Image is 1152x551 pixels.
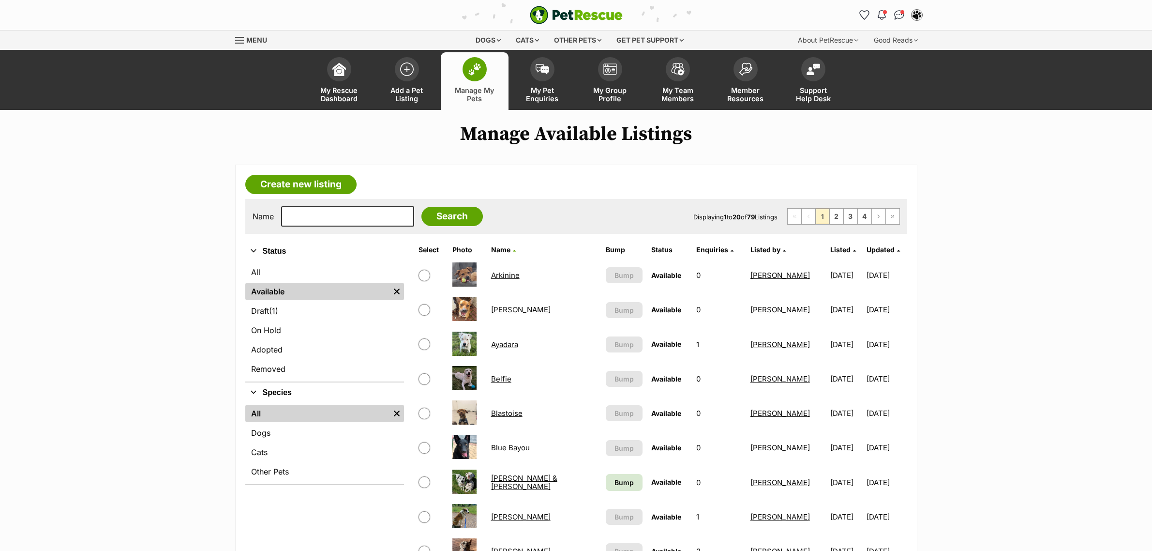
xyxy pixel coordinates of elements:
a: Menu [235,31,274,48]
td: 1 [692,328,745,361]
img: notifications-46538b983faf8c2785f20acdc204bb7945ddae34d4c08c2a6579f10ce5e182be.svg [878,10,885,20]
td: [DATE] [826,259,866,292]
a: Conversations [892,7,907,23]
img: member-resources-icon-8e73f808a243e03378d46382f2149f9095a855e16c252ad45f914b54edf8863c.svg [739,62,752,76]
img: manage-my-pets-icon-02211641906a0b7f246fdf0571729dbe1e7629f14944591b6c1af311fb30b64b.svg [468,63,481,76]
strong: 79 [747,213,755,221]
a: Enquiries [696,245,733,254]
td: [DATE] [867,259,906,292]
td: 0 [692,466,745,499]
button: Species [245,386,404,399]
a: Page 2 [830,209,843,224]
a: Create new listing [245,175,357,194]
span: Available [651,306,681,314]
a: Next page [872,209,885,224]
span: Available [651,513,681,521]
span: Menu [246,36,267,44]
a: Last page [886,209,899,224]
a: Remove filter [389,283,404,300]
a: Favourites [857,7,872,23]
td: 0 [692,397,745,430]
a: Page 4 [858,209,871,224]
span: Bump [614,270,634,280]
span: translation missing: en.admin.listings.index.attributes.enquiries [696,245,728,254]
img: team-members-icon-5396bd8760b3fe7c0b43da4ab00e1e3bb1a5d9ba89233759b79545d2d3fc5d0d.svg [671,63,685,76]
td: [DATE] [826,466,866,499]
span: My Group Profile [588,86,632,103]
span: Page 1 [816,209,829,224]
span: Member Resources [724,86,767,103]
span: Available [651,409,681,417]
td: 0 [692,362,745,396]
span: Available [651,271,681,279]
td: 0 [692,259,745,292]
img: add-pet-listing-icon-0afa8454b4691262ce3f59096e99ab1cd57d4a30225e0717b998d2c9b9846f56.svg [400,62,414,76]
a: Add a Pet Listing [373,52,441,110]
button: Bump [606,302,643,318]
a: Dogs [245,424,404,442]
span: Available [651,375,681,383]
a: My Team Members [644,52,712,110]
button: Bump [606,405,643,421]
a: Available [245,283,389,300]
span: Bump [614,512,634,522]
a: Page 3 [844,209,857,224]
a: [PERSON_NAME] [750,443,810,452]
a: [PERSON_NAME] [491,305,551,314]
a: My Group Profile [576,52,644,110]
ul: Account quick links [857,7,925,23]
div: Cats [509,31,546,50]
a: Other Pets [245,463,404,480]
label: Name [253,212,274,221]
a: Updated [867,245,900,254]
td: [DATE] [867,466,906,499]
div: About PetRescue [791,31,865,50]
a: Adopted [245,341,404,358]
a: [PERSON_NAME] [750,478,810,487]
td: [DATE] [867,431,906,464]
span: Name [491,245,510,254]
a: [PERSON_NAME] & [PERSON_NAME] [491,474,557,491]
img: group-profile-icon-3fa3cf56718a62981997c0bc7e787c4b2cf8bcc04b72c1350f741eb67cf2f40e.svg [603,63,617,75]
div: Species [245,403,404,484]
img: dashboard-icon-eb2f2d2d3e046f16d808141f083e7271f6b2e854fb5c12c21221c1fb7104beca.svg [332,62,346,76]
input: Search [421,207,483,226]
span: Listed [830,245,851,254]
img: logo-e224e6f780fb5917bec1dbf3a21bbac754714ae5b6737aabdf751b685950b380.svg [530,6,623,24]
button: Bump [606,337,643,352]
img: chat-41dd97257d64d25036548639549fe6c8038ab92f7586957e7f3b1b290dea8141.svg [894,10,904,20]
span: My Rescue Dashboard [317,86,361,103]
a: Removed [245,360,404,378]
button: Bump [606,509,643,525]
td: [DATE] [867,328,906,361]
span: Updated [867,245,895,254]
td: [DATE] [867,362,906,396]
strong: 20 [733,213,741,221]
th: Status [647,242,692,258]
th: Bump [602,242,646,258]
a: Name [491,245,516,254]
a: [PERSON_NAME] [750,340,810,349]
a: Blue Bayou [491,443,530,452]
button: Bump [606,267,643,283]
span: First page [788,209,801,224]
div: Status [245,261,404,382]
span: Bump [614,477,634,488]
div: Other pets [547,31,608,50]
span: Bump [614,408,634,418]
td: [DATE] [867,293,906,326]
span: Bump [614,339,634,350]
div: Dogs [469,31,508,50]
td: [DATE] [867,397,906,430]
span: Listed by [750,245,780,254]
span: Available [651,340,681,348]
span: My Pet Enquiries [521,86,564,103]
a: [PERSON_NAME] [491,512,551,521]
button: Status [245,245,404,258]
a: Listed [830,245,856,254]
a: On Hold [245,321,404,339]
button: My account [909,7,925,23]
button: Bump [606,371,643,387]
nav: Pagination [787,208,900,225]
a: Remove filter [389,405,404,422]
